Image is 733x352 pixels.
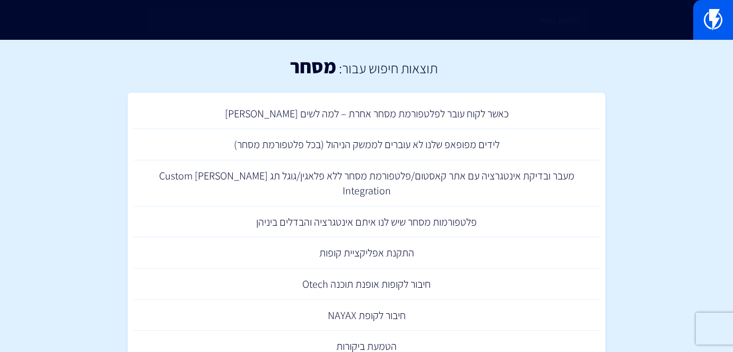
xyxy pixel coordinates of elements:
[133,160,600,207] a: מעבר ובדיקת אינטגרציה עם אתר קאסטום/פלטפורמת מסחר ללא פלאגין/גוגל תג [PERSON_NAME] Custom Integra...
[336,61,438,76] h2: תוצאות חיפוש עבור:
[146,8,586,32] input: חיפוש מהיר...
[133,207,600,238] a: פלטפורמות מסחר שיש לנו איתם אינטגרציה והבדלים ביניהן
[133,237,600,269] a: התקנת אפליקציית קופות
[133,129,600,160] a: לידים מפופאפ שלנו לא עוברים לממשק הניהול (בכל פלטפורמת מסחר)
[133,269,600,300] a: חיבור לקופות אופנת תוכנה Otech
[133,98,600,130] a: כאשר לקוח עובר לפלטפורמת מסחר אחרת – למה לשים [PERSON_NAME]
[290,56,336,77] h1: מסחר
[133,300,600,331] a: חיבור לקופת NAYAX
